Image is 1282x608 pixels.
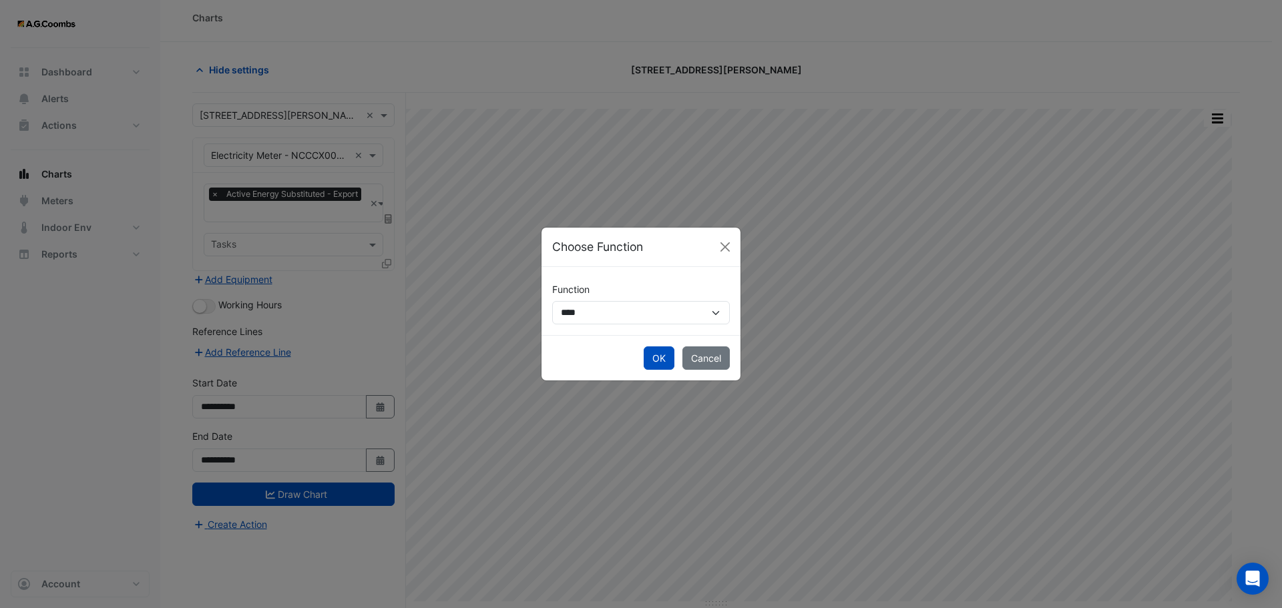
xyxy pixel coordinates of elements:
[1237,563,1269,595] div: Open Intercom Messenger
[715,237,735,257] button: Close
[552,278,590,301] label: Function
[552,238,643,256] h5: Choose Function
[644,346,674,370] button: OK
[682,346,730,370] button: Cancel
